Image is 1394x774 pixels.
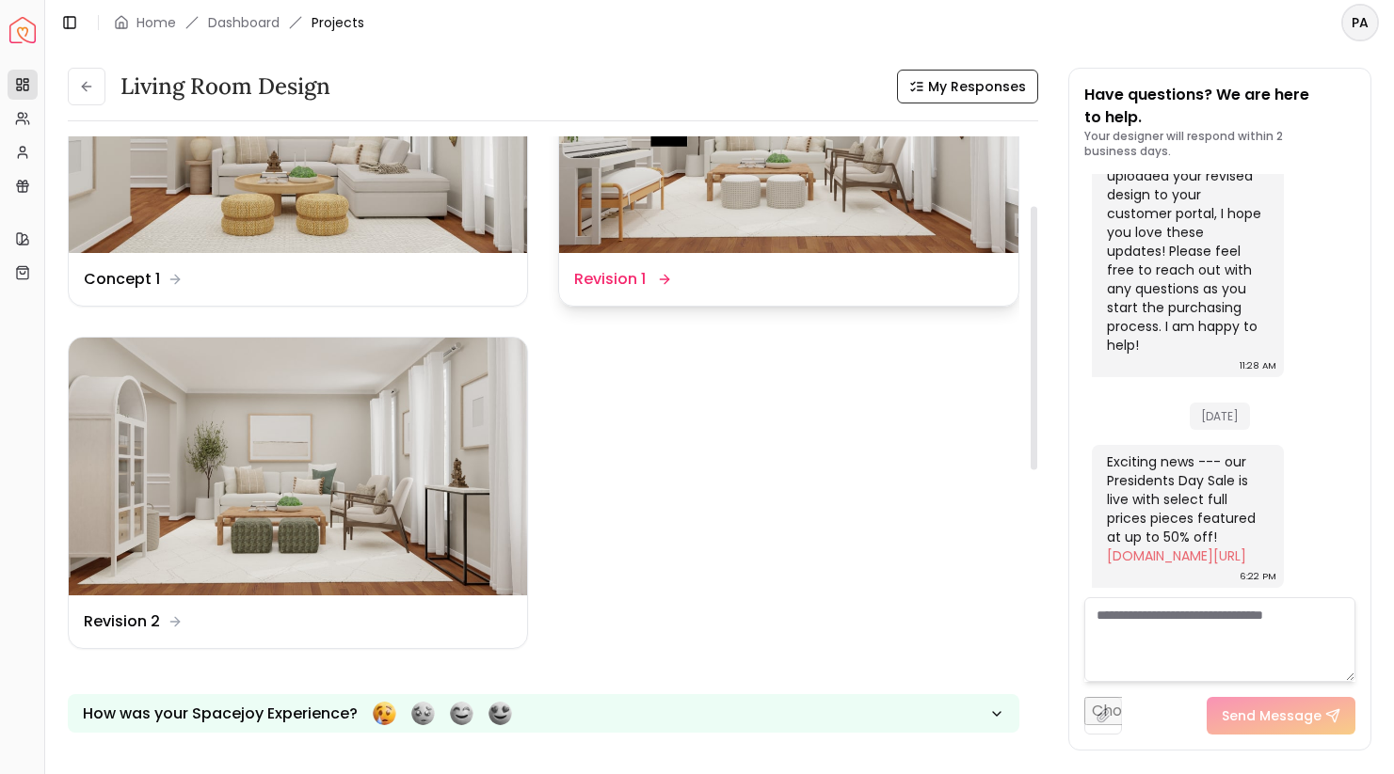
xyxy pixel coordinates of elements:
[1240,567,1276,586] div: 6:22 PM
[1084,129,1355,159] p: Your designer will respond within 2 business days.
[574,268,646,291] dd: Revision 1
[84,610,160,633] dd: Revision 2
[9,17,36,43] a: Spacejoy
[69,338,527,595] img: Revision 2
[897,70,1038,103] button: My Responses
[68,337,528,649] a: Revision 2Revision 2
[68,694,1019,733] button: How was your Spacejoy Experience?Feeling terribleFeeling badFeeling goodFeeling awesome
[120,71,330,102] h3: Living Room Design
[136,13,176,32] a: Home
[83,703,358,725] p: How was your Spacejoy Experience?
[1084,84,1355,129] p: Have questions? We are here to help.
[9,17,36,43] img: Spacejoy Logo
[1107,452,1265,565] div: Exciting news --- our Presidents Day Sale is live with select full prices pieces featured at up t...
[1107,148,1265,355] div: Hi [PERSON_NAME]! I just uploaded your revised design to your customer portal, I hope you love th...
[1341,4,1379,41] button: PA
[1343,6,1377,39] span: PA
[114,13,364,32] nav: breadcrumb
[928,77,1026,96] span: My Responses
[1107,546,1246,565] a: [DOMAIN_NAME][URL]
[312,13,364,32] span: Projects
[1190,403,1250,430] span: [DATE]
[84,268,160,291] dd: Concept 1
[1240,356,1276,375] div: 11:28 AM
[208,13,280,32] a: Dashboard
